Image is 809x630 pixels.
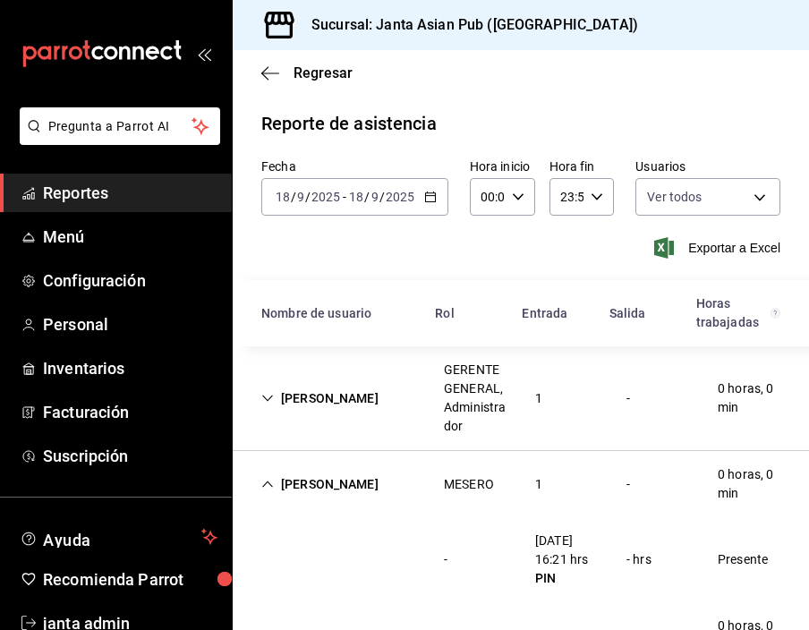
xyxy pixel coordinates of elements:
span: Ayuda [43,526,194,548]
div: MESERO [444,475,494,494]
div: Cell [612,543,666,576]
div: Cell [703,458,795,510]
div: HeadCell [682,287,795,339]
input: -- [275,190,291,204]
input: -- [370,190,379,204]
div: Cell [521,524,612,595]
div: Row [233,451,809,517]
div: Row [233,517,809,602]
div: Row [233,346,809,451]
span: / [291,190,296,204]
button: Exportar a Excel [658,237,780,259]
span: Reportes [43,181,217,205]
div: Cell [612,382,644,415]
span: / [305,190,311,204]
button: open_drawer_menu [197,47,211,61]
div: - [444,550,447,569]
div: Cell [430,468,508,501]
span: Configuración [43,268,217,293]
span: Personal [43,312,217,336]
input: -- [296,190,305,204]
span: Ver todos [647,188,702,206]
label: Usuarios [635,160,780,173]
div: Cell [521,468,557,501]
div: Cell [430,543,462,576]
span: / [379,190,385,204]
input: ---- [311,190,341,204]
label: Hora fin [549,160,615,173]
button: Pregunta a Parrot AI [20,107,220,145]
button: Regresar [261,64,353,81]
div: Cell [521,382,557,415]
div: [DATE] 16:21 hrs [535,532,598,569]
span: Inventarios [43,356,217,380]
input: -- [348,190,364,204]
div: Cell [247,468,393,501]
span: Pregunta a Parrot AI [48,117,192,136]
span: Menú [43,225,217,249]
div: Head [233,280,809,346]
div: PIN [535,569,598,588]
label: Fecha [261,160,448,173]
div: Cell [247,382,393,415]
div: Cell [703,543,782,576]
input: ---- [385,190,415,204]
div: GERENTE GENERAL, Administrador [444,361,507,436]
div: Cell [430,353,521,443]
div: HeadCell [595,297,682,330]
div: HeadCell [507,297,594,330]
label: Hora inicio [470,160,535,173]
div: HeadCell [421,297,507,330]
div: HeadCell [247,297,421,330]
span: Facturación [43,400,217,424]
span: - [343,190,346,204]
a: Pregunta a Parrot AI [13,130,220,149]
span: Recomienda Parrot [43,567,217,592]
svg: El total de horas trabajadas por usuario es el resultado de la suma redondeada del registro de ho... [771,306,780,320]
div: Cell [612,468,644,501]
span: / [364,190,370,204]
h3: Sucursal: Janta Asian Pub ([GEOGRAPHIC_DATA]) [297,14,638,36]
div: Cell [703,372,795,424]
span: Regresar [294,64,353,81]
div: - hrs [626,550,651,569]
div: Cell [247,553,276,567]
span: Suscripción [43,444,217,468]
div: Reporte de asistencia [261,110,437,137]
